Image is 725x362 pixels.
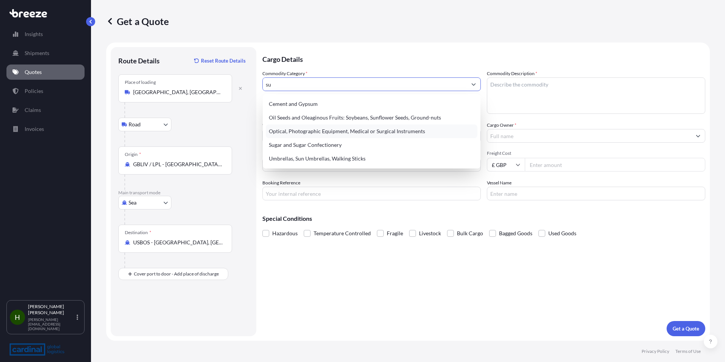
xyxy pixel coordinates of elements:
button: Show suggestions [467,77,480,91]
p: Reset Route Details [201,57,246,65]
p: Route Details [118,56,160,65]
button: Show suggestions [691,129,705,143]
div: Optical, Photographic Equipment, Medical or Surgical Instruments [266,124,477,138]
span: Cover port to door - Add place of discharge [134,270,219,278]
input: Select a commodity type [263,77,467,91]
span: H [15,313,20,321]
span: Commodity Value [262,121,481,127]
span: Road [129,121,141,128]
div: Origin [125,151,141,157]
div: Destination [125,230,151,236]
label: Cargo Owner [487,121,516,129]
label: Booking Reference [262,179,300,187]
p: Main transport mode [118,190,249,196]
input: Your internal reference [262,187,481,200]
div: Suggestions [266,97,477,165]
input: Destination [133,239,223,246]
p: [PERSON_NAME][EMAIL_ADDRESS][DOMAIN_NAME] [28,317,75,331]
p: Claims [25,106,41,114]
input: Origin [133,161,223,168]
input: Enter name [487,187,705,200]
span: Freight Cost [487,150,705,156]
label: Commodity Description [487,70,537,77]
button: Select transport [118,196,171,209]
span: Sea [129,199,137,206]
p: Cargo Details [262,47,705,70]
span: Load Type [262,150,285,158]
span: Temperature Controlled [314,228,371,239]
img: organization-logo [9,343,64,356]
p: Policies [25,87,43,95]
span: Used Goods [548,228,576,239]
p: [PERSON_NAME] [PERSON_NAME] [28,304,75,316]
p: Privacy Policy [642,348,669,354]
p: Get a Quote [673,325,699,332]
div: Place of loading [125,79,156,85]
input: Place of loading [133,88,223,96]
p: Get a Quote [106,15,169,27]
label: Commodity Category [262,70,308,77]
span: Bagged Goods [499,228,532,239]
span: Bulk Cargo [457,228,483,239]
div: Oil Seeds and Oleaginous Fruits: Soybeans, Sunflower Seeds, Ground-nuts [266,111,477,124]
div: Umbrellas, Sun Umbrellas, Walking Sticks [266,152,477,165]
button: Select transport [118,118,171,131]
input: Enter amount [525,158,705,172]
input: Full name [487,129,691,143]
div: Sugar and Sugar Confectionery [266,138,477,152]
p: Shipments [25,49,49,57]
div: Cement and Gypsum [266,97,477,111]
p: Quotes [25,68,42,76]
p: Special Conditions [262,216,705,222]
p: Terms of Use [675,348,701,354]
span: Hazardous [272,228,298,239]
span: Livestock [419,228,441,239]
p: Invoices [25,125,44,133]
span: Fragile [387,228,403,239]
p: Insights [25,30,43,38]
label: Vessel Name [487,179,512,187]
